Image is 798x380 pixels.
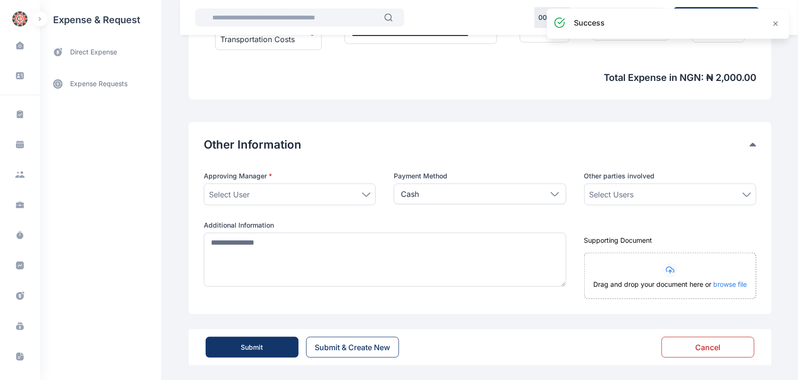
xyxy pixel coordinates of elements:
button: Submit [206,337,299,358]
label: Additional Information [204,221,566,230]
a: expense requests [40,72,161,95]
p: 00 : 00 : 21 [539,13,567,22]
span: Approving Manager [204,171,272,181]
button: Cancel [662,337,754,358]
span: Total Expense in NGN : ₦ 2,000.00 [204,71,756,84]
div: Other Information [204,137,756,152]
label: Payment Method [394,171,566,181]
div: Drag and drop your document here or [585,280,756,299]
div: expense requests [40,65,161,95]
div: Supporting Document [584,236,756,245]
button: Submit & Create New [306,337,399,358]
span: Select User [209,189,250,200]
button: Other Information [204,137,750,152]
span: browse file [713,280,747,288]
p: Cash [401,188,419,200]
div: Submit [241,343,263,352]
h3: success [574,17,605,28]
span: direct expense [70,47,117,57]
a: direct expense [40,40,161,65]
span: Select Users [589,189,634,200]
span: Other parties involved [584,171,655,181]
